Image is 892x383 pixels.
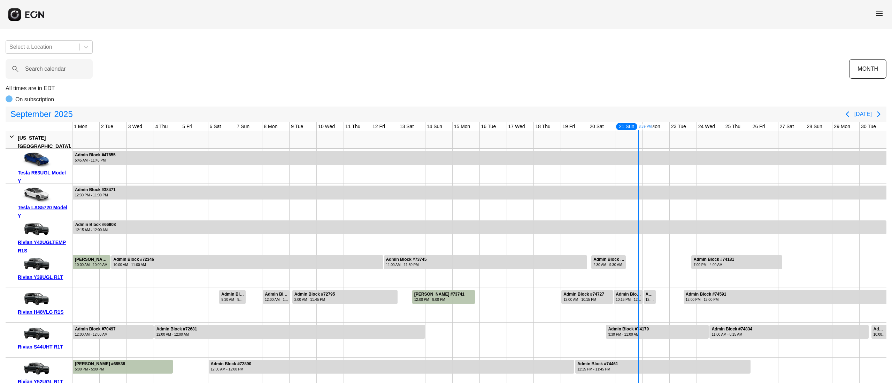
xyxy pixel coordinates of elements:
div: Rented for 3 days by Abdulrahman Alkhaja Current status is completed [412,288,475,304]
div: Admin Block #47655 [75,153,116,158]
div: Rented for 11 days by Admin Block Current status is rental [111,253,383,269]
div: 12:30 PM - 11:00 PM [75,193,116,198]
div: Admin Block #73745 [386,257,427,262]
div: 24 Wed [697,122,716,131]
div: 12:15 AM - 12:00 AM [75,227,116,233]
div: 29 Mon [832,122,852,131]
img: car [18,221,53,238]
div: 2:30 AM - 9:30 AM [593,262,625,267]
div: 21 Sun [615,122,638,131]
div: 22 Mon [643,122,662,131]
div: Admin Block #74591 [686,292,726,297]
div: Rivian S44UHT R1T [18,343,70,351]
div: Rivian Y42UGLTEMP R1S [18,238,70,255]
div: 10:00 AM - 10:00 AM [75,262,110,267]
span: 2025 [53,107,74,121]
label: Search calendar [25,65,66,73]
div: 1 Mon [72,122,89,131]
div: Admin Block #74834 [712,327,752,332]
div: 19 Fri [561,122,576,131]
div: 7:00 PM - 4:00 AM [693,262,734,267]
div: 23 Tue [670,122,687,131]
img: car [18,256,53,273]
div: Admin Block #70497 [75,327,116,332]
p: All times are in EDT [6,84,886,93]
button: September2025 [6,107,77,121]
div: 13 Sat [398,122,415,131]
div: Rented for 4 days by Admin Block Current status is rental [292,288,398,304]
div: 5:45 AM - 11:45 PM [75,158,116,163]
div: Admin Block #73502 [874,327,886,332]
div: [PERSON_NAME] #68538 [75,361,125,367]
div: 15 Mon [453,122,472,131]
div: [PERSON_NAME] #71660 [75,257,110,262]
div: Admin Block #74179 [608,327,649,332]
div: 17 Wed [507,122,526,131]
div: Admin Block #74180 [593,257,625,262]
div: Rented for 14 days by Admin Block Current status is rental [208,358,575,374]
div: 9:30 AM - 9:30 AM [221,297,245,302]
div: Rivian H48VLG R1S [18,308,70,316]
div: Admin Block #74727 [563,292,604,297]
div: 5 Fri [181,122,194,131]
div: Rented for 2 days by Admin Block Current status is rental [561,288,613,304]
div: 2:00 AM - 11:45 PM [294,297,335,302]
div: 12:30 AM - 12:00 PM [646,297,655,302]
div: 25 Thu [724,122,742,131]
div: Tesla LAS5720 Model Y [18,203,70,220]
div: 26 Fri [751,122,767,131]
div: 10:00 AM - 4:30 PM [874,332,886,337]
div: Rented for 4 days by Admin Block Current status is rental [606,323,709,339]
img: car [18,325,53,343]
button: Next page [872,107,886,121]
div: 27 Sat [778,122,795,131]
div: 8 Mon [262,122,279,131]
div: Rented for 10 days by Admin Block Current status is rental [154,323,425,339]
div: Rented for 7 days by Admin Block Current status is rental [575,358,751,374]
div: 30 Tue [860,122,877,131]
div: 12:00 AM - 12:00 PM [211,367,252,372]
div: Rented for 5 days by Nazmul Hoq Current status is completed [72,253,111,269]
div: Admin Block #72346 [113,257,154,262]
img: car [18,186,53,203]
div: Rented for 1 days by Admin Block Current status is rental [219,288,246,304]
div: Admin Block #71726 [221,292,245,297]
button: [DATE] [854,108,872,120]
button: Previous page [840,107,854,121]
div: 3:30 PM - 11:00 AM [608,332,649,337]
div: Rented for 2 days by Admin Block Current status is rental [262,288,290,304]
div: 11:00 AM - 11:30 PM [386,262,427,267]
div: 10:15 PM - 12:30 AM [616,297,642,302]
div: Rented for 3 days by Admin Block Current status is rental [871,323,887,339]
div: 10:00 AM - 11:00 AM [113,262,154,267]
div: Admin Block #72795 [294,292,335,297]
div: Admin Block #66908 [75,222,116,227]
div: 12:00 AM - 12:30 AM [265,297,289,302]
div: Rented for 6 days by Admin Block Current status is rental [709,323,869,339]
div: 12 Fri [371,122,386,131]
div: Rented for 1 days by Admin Block Current status is rental [643,288,656,304]
div: 9 Tue [290,122,305,131]
div: Rivian Y39UGL R1T [18,273,70,281]
div: Rented for 2 days by Admin Block Current status is rental [591,253,626,269]
div: 10 Wed [317,122,336,131]
div: 12:00 PM - 12:00 PM [686,297,726,302]
div: Rented for 30 days by Admin Block Current status is rental [73,218,887,234]
div: Rented for 702 days by Admin Block Current status is rental [72,149,887,165]
div: Admin Block #74461 [577,361,618,367]
div: 12:00 AM - 12:00 AM [75,332,116,337]
div: Admin Block #74728 [646,292,655,297]
div: 16 Tue [480,122,498,131]
div: 14 Sun [425,122,444,131]
div: 11:00 AM - 8:15 AM [712,332,752,337]
img: car [18,151,53,169]
div: Rented for 466 days by Admin Block Current status is rental [72,183,887,200]
div: Admin Block #72681 [156,327,197,332]
span: menu [875,9,884,18]
div: 20 Sat [588,122,605,131]
div: Rented for 16 days by Gabriele Turchi Current status is completed [72,358,173,374]
div: 12:00 AM - 12:00 AM [156,332,197,337]
div: 4 Thu [154,122,169,131]
p: On subscription [15,95,54,104]
div: Admin Block #74181 [693,257,734,262]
